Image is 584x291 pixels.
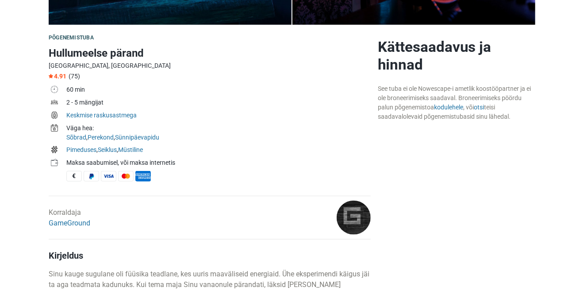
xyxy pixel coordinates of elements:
[66,146,96,153] a: Pimeduses
[434,104,463,111] a: kodulehele
[69,73,80,80] span: (75)
[49,250,371,261] h4: Kirjeldus
[49,207,90,229] div: Korraldaja
[66,123,371,144] td: , ,
[135,171,151,182] span: American Express
[337,201,371,235] img: 82c2559140b95ccdl.png
[474,104,484,111] a: otsi
[118,146,143,153] a: Müstiline
[66,144,371,157] td: , ,
[49,35,94,41] span: Põgenemistuba
[84,171,99,182] span: PayPal
[118,171,134,182] span: MasterCard
[378,84,535,121] div: See tuba ei ole Nowescape-i ametlik koostööpartner ja ei ole broneerimiseks saadaval. Broneerimis...
[88,134,114,141] a: Perekond
[66,84,371,97] td: 60 min
[66,124,371,133] div: Väga hea:
[49,45,371,61] h1: Hullumeelse pärand
[66,134,86,141] a: Sõbrad
[49,73,66,80] span: 4.91
[66,112,137,119] a: Keskmise raskusastmega
[66,171,82,182] span: Sularaha
[115,134,159,141] a: Sünnipäevapidu
[378,38,535,74] h2: Kättesaadavus ja hinnad
[49,219,90,227] a: GameGround
[66,97,371,110] td: 2 - 5 mängijat
[98,146,117,153] a: Seiklus
[66,158,371,167] div: Maksa saabumisel, või maksa internetis
[49,61,371,70] div: [GEOGRAPHIC_DATA], [GEOGRAPHIC_DATA]
[101,171,116,182] span: Visa
[49,74,53,78] img: Star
